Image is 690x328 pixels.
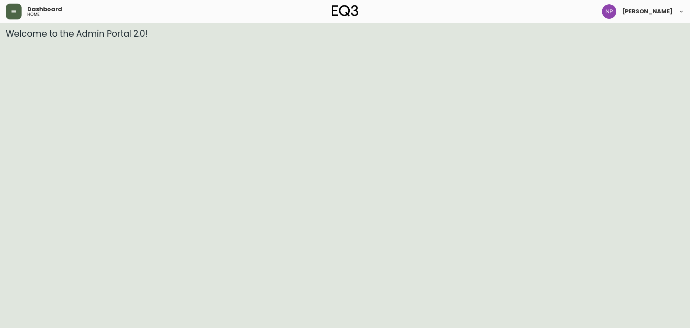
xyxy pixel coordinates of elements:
[622,9,673,14] span: [PERSON_NAME]
[602,4,616,19] img: 50f1e64a3f95c89b5c5247455825f96f
[27,12,40,17] h5: home
[332,5,358,17] img: logo
[27,6,62,12] span: Dashboard
[6,29,684,39] h3: Welcome to the Admin Portal 2.0!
